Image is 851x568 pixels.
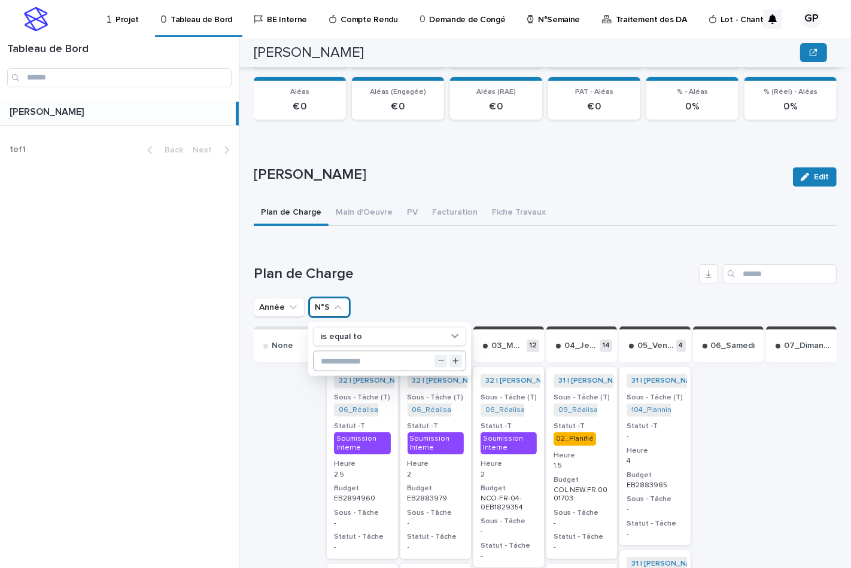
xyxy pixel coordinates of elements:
[334,494,390,503] p: EB2894960
[412,377,510,385] a: 32 | [PERSON_NAME] | 2025
[481,422,537,431] h3: Statut -T
[481,459,537,469] h3: Heure
[627,457,683,465] p: 4
[554,543,610,551] p: -
[554,519,610,527] p: -
[334,459,390,469] h3: Heure
[408,471,464,479] p: 2
[554,486,610,503] p: COL.NEW.FR.0001703
[254,298,305,317] button: Année
[473,367,544,567] a: 32 | [PERSON_NAME] | 2025 Sous - Tâche (T)06_Réalisation Trame APD_NCO-FR-04-1829354 Statut -TSou...
[564,341,597,351] p: 04_Jeudi
[554,462,610,470] p: 1.5
[627,494,683,504] h3: Sous - Tâche
[329,201,400,226] button: Main d'Oeuvre
[408,484,464,493] h3: Budget
[188,145,239,155] button: Next
[449,355,462,368] button: Increment value
[627,481,683,490] p: EB2883985
[814,173,829,181] span: Edit
[476,88,516,96] span: Aléas (RAE)
[631,377,727,385] a: 31 | [PERSON_NAME] | 2025
[627,393,683,402] h3: Sous - Tâche (T)
[400,367,471,558] a: 32 | [PERSON_NAME] | 2025 Sous - Tâche (T)06_Réalisation Trame APD_COM-FR-04-2883979 Statut -TSou...
[321,332,362,342] p: is equal to
[558,406,721,414] a: 09_Réalisation Chiffrage_COL.NEW.FR.0001703
[619,367,690,545] a: 31 | [PERSON_NAME] | 2025 Sous - Tâche (T)104_Planning Travaux_COM-FR-04-2883985 Statut -T-Heure4...
[334,543,390,551] p: -
[793,167,837,187] button: Edit
[485,201,553,226] button: Fiche Travaux
[554,422,610,431] h3: Statut -T
[481,471,537,479] p: 2
[481,541,537,551] h3: Statut - Tâche
[627,519,683,529] h3: Statut - Tâche
[627,530,683,538] p: -
[327,367,397,558] a: 32 | [PERSON_NAME] | 2025 Sous - Tâche (T)06_Réalisation Trame APD_COM-FR-04-2894960 Statut -TSou...
[527,340,539,352] p: 12
[7,43,232,56] h1: Tableau de Bord
[723,264,837,283] input: Search
[558,377,654,385] a: 31 | [PERSON_NAME] | 2025
[408,543,464,551] p: -
[676,340,686,352] p: 4
[334,422,390,431] h3: Statut -T
[400,201,425,226] button: PV
[7,68,232,87] div: Search
[627,446,683,456] h3: Heure
[784,341,832,351] p: 07_Dimanche
[10,104,86,118] p: [PERSON_NAME]
[485,406,651,414] a: 06_Réalisation Trame APD_NCO-FR-04-1829354
[752,101,829,112] p: 0 %
[359,101,437,112] p: € 0
[654,101,731,112] p: 0 %
[546,367,617,558] a: 31 | [PERSON_NAME] | 2025 Sous - Tâche (T)09_Réalisation Chiffrage_COL.NEW.FR.0001703 Statut -T02...
[24,7,48,31] img: stacker-logo-s-only.png
[272,341,293,351] p: None
[334,471,390,479] p: 2.5
[370,88,426,96] span: Aléas (Engagée)
[408,432,464,454] div: Soumission Interne
[254,166,783,184] p: [PERSON_NAME]
[485,377,583,385] a: 32 | [PERSON_NAME] | 2025
[408,519,464,527] p: -
[157,146,183,154] span: Back
[334,484,390,493] h3: Budget
[261,101,339,112] p: € 0
[764,88,817,96] span: % (Réel) - Aléas
[408,459,464,469] h3: Heure
[435,355,448,368] button: Decrement value
[481,552,537,560] p: -
[408,532,464,542] h3: Statut - Tâche
[408,494,464,503] p: EB2883979
[481,517,537,526] h3: Sous - Tâche
[408,422,464,431] h3: Statut -T
[425,201,485,226] button: Facturation
[481,393,537,402] h3: Sous - Tâche (T)
[627,422,683,431] h3: Statut -T
[334,432,390,454] div: Soumission Interne
[254,265,694,283] h1: Plan de Charge
[627,471,683,480] h3: Budget
[334,393,390,402] h3: Sous - Tâche (T)
[637,341,673,351] p: 05_Vendredi
[711,341,755,351] p: 06_Samedi
[254,201,329,226] button: Plan de Charge
[491,341,524,351] p: 03_Mercredi
[677,88,708,96] span: % - Aléas
[554,508,610,518] h3: Sous - Tâche
[138,145,188,155] button: Back
[575,88,613,96] span: PAT - Aléas
[481,494,537,512] p: NCO-FR-04-0EB1829354
[481,432,537,454] div: Soumission Interne
[631,406,782,414] a: 104_Planning Travaux_COM-FR-04-2883985
[554,475,610,485] h3: Budget
[554,532,610,542] h3: Statut - Tâche
[254,44,364,62] h2: [PERSON_NAME]
[334,532,390,542] h3: Statut - Tâche
[339,406,508,414] a: 06_Réalisation Trame APD_COM-FR-04-2894960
